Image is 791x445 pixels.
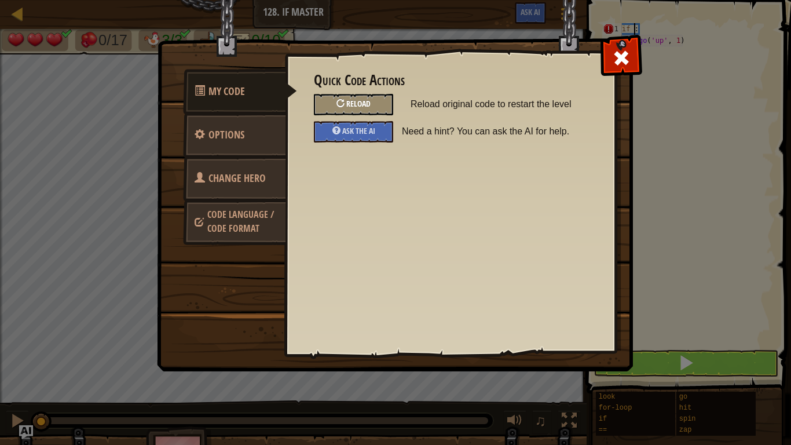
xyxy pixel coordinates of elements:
span: Need a hint? You can ask the AI for help. [402,121,595,142]
span: Configure settings [208,127,244,142]
span: Reload original code to restart the level [411,94,587,115]
h3: Quick Code Actions [314,72,587,88]
span: Choose hero, language [208,171,266,185]
a: My Code [183,69,297,114]
span: Reload [346,98,371,109]
div: Reload original code to restart the level [314,94,393,115]
span: Quick Code Actions [208,84,245,99]
span: Choose hero, language [207,208,274,235]
div: Ask the AI [314,121,393,143]
span: Ask the AI [342,125,375,136]
a: Options [183,112,286,158]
